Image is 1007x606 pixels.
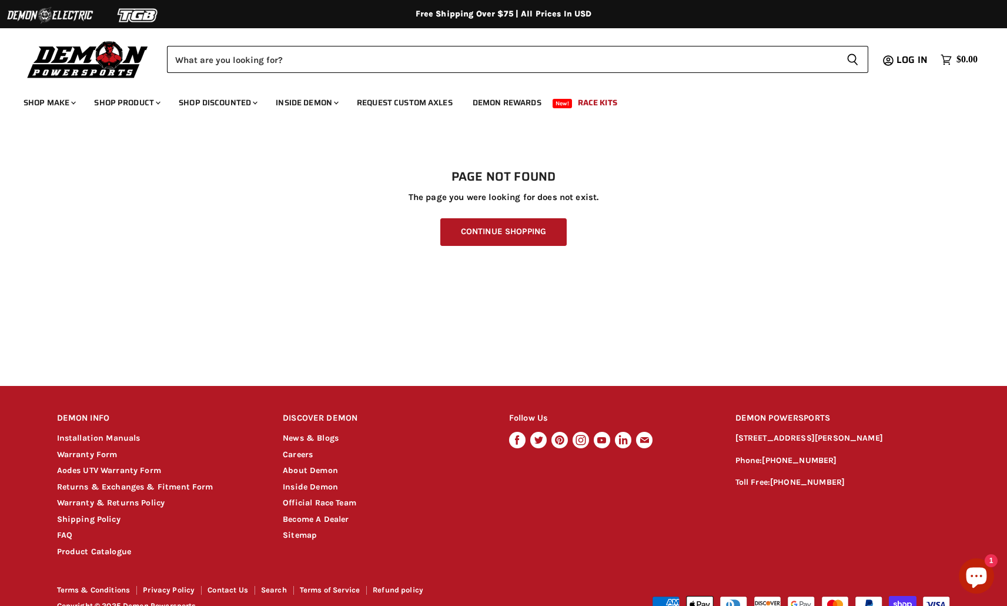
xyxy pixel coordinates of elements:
[283,405,487,432] h2: DISCOVER DEMON
[15,86,975,115] ul: Main menu
[348,91,461,115] a: Request Custom Axles
[6,4,94,26] img: Demon Electric Logo 2
[569,91,626,115] a: Race Kits
[283,482,338,492] a: Inside Demon
[735,476,951,490] p: Toll Free:
[143,585,195,594] a: Privacy Policy
[440,218,567,246] a: Continue Shopping
[57,170,951,184] h1: Page not found
[837,46,868,73] button: Search
[509,405,713,432] h2: Follow Us
[24,38,152,80] img: Demon Powersports
[464,91,550,115] a: Demon Rewards
[770,477,845,487] a: [PHONE_NUMBER]
[57,449,118,460] a: Warranty Form
[935,51,983,68] a: $0.00
[167,46,837,73] input: Search
[283,433,339,443] a: News & Blogs
[891,55,935,65] a: Log in
[283,530,317,540] a: Sitemap
[300,585,360,594] a: Terms of Service
[94,4,182,26] img: TGB Logo 2
[85,91,168,115] a: Shop Product
[735,405,951,432] h2: DEMON POWERSPORTS
[57,465,161,475] a: Aodes UTV Warranty Form
[57,530,72,540] a: FAQ
[283,498,356,508] a: Official Race Team
[283,514,349,524] a: Become A Dealer
[57,405,261,432] h2: DEMON INFO
[34,9,974,19] div: Free Shipping Over $75 | All Prices In USD
[208,585,248,594] a: Contact Us
[735,432,951,445] p: [STREET_ADDRESS][PERSON_NAME]
[955,558,998,597] inbox-online-store-chat: Shopify online store chat
[170,91,265,115] a: Shop Discounted
[553,99,573,108] span: New!
[57,192,951,202] p: The page you were looking for does not exist.
[57,585,131,594] a: Terms & Conditions
[283,465,338,475] a: About Demon
[956,54,978,65] span: $0.00
[267,91,346,115] a: Inside Demon
[735,454,951,468] p: Phone:
[167,46,868,73] form: Product
[57,433,140,443] a: Installation Manuals
[57,514,121,524] a: Shipping Policy
[15,91,83,115] a: Shop Make
[373,585,423,594] a: Refund policy
[57,482,213,492] a: Returns & Exchanges & Fitment Form
[261,585,287,594] a: Search
[762,455,837,465] a: [PHONE_NUMBER]
[57,586,505,598] nav: Footer
[896,52,928,67] span: Log in
[283,449,313,460] a: Careers
[57,498,165,508] a: Warranty & Returns Policy
[57,547,132,557] a: Product Catalogue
